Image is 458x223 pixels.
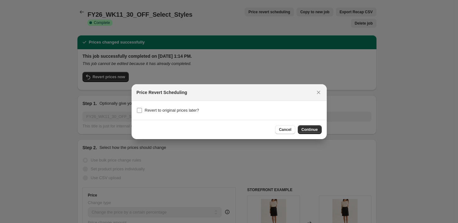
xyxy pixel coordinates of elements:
span: Continue [302,127,318,132]
span: Cancel [279,127,291,132]
button: Cancel [275,125,295,134]
span: Revert to original prices later? [145,108,199,113]
h2: Price Revert Scheduling [137,89,187,96]
button: Close [314,88,323,97]
button: Continue [298,125,322,134]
